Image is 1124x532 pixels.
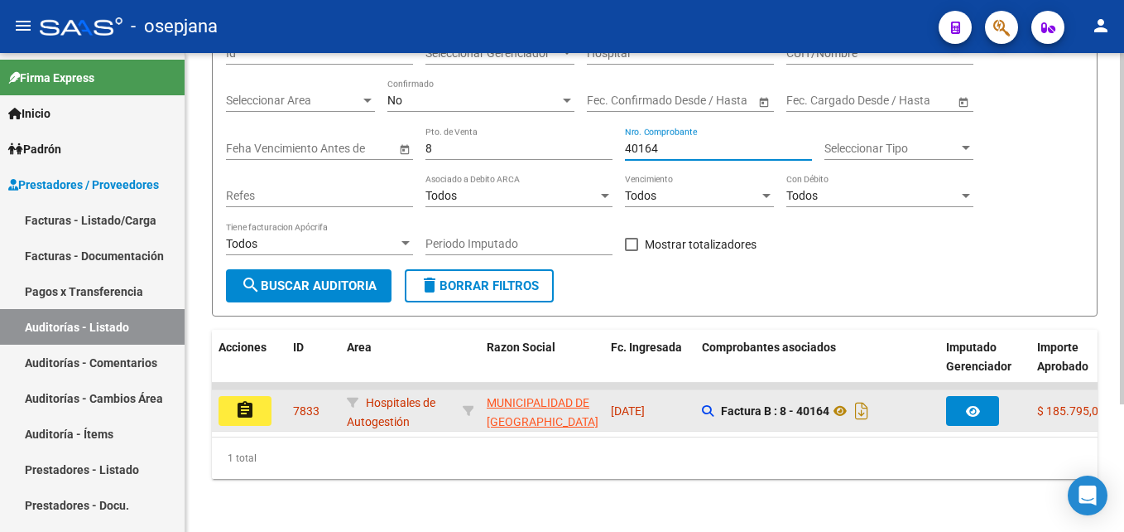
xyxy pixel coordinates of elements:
datatable-header-cell: Acciones [212,330,286,403]
button: Open calendar [755,93,772,110]
strong: Factura B : 8 - 40164 [721,404,829,418]
span: Area [347,341,372,354]
span: - osepjana [131,8,218,45]
span: Todos [625,189,656,202]
span: Buscar Auditoria [241,278,377,293]
span: Mostrar totalizadores [645,235,757,254]
span: Firma Express [8,69,94,87]
span: Razon Social [487,341,555,354]
datatable-header-cell: Fc. Ingresada [604,330,695,403]
span: Hospitales de Autogestión [347,396,435,428]
i: Descargar documento [851,398,872,424]
datatable-header-cell: Comprobantes asociados [695,330,939,403]
span: MUNICIPALIDAD DE [GEOGRAPHIC_DATA][PERSON_NAME] [487,396,598,447]
span: Todos [226,237,257,250]
button: Open calendar [396,140,413,157]
span: 7833 [293,404,319,418]
input: Fecha fin [661,94,742,108]
mat-icon: person [1091,16,1111,36]
span: $ 185.795,00 [1037,404,1105,418]
span: Acciones [219,341,267,354]
span: No [387,94,402,107]
span: Prestadores / Proveedores [8,176,159,194]
span: Seleccionar Tipo [824,142,958,156]
datatable-header-cell: ID [286,330,340,403]
input: Fecha fin [861,94,942,108]
div: Open Intercom Messenger [1068,476,1107,515]
datatable-header-cell: Imputado Gerenciador [939,330,1030,403]
span: Borrar Filtros [420,278,539,293]
span: Fc. Ingresada [611,341,682,354]
span: Seleccionar Area [226,94,360,108]
datatable-header-cell: Area [340,330,456,403]
span: Inicio [8,104,50,123]
span: Todos [425,189,457,202]
span: Comprobantes asociados [702,341,836,354]
button: Open calendar [954,93,972,110]
datatable-header-cell: Razon Social [480,330,604,403]
input: Fecha inicio [587,94,647,108]
div: 1 total [212,438,1098,479]
span: Todos [786,189,818,202]
mat-icon: menu [13,16,33,36]
span: Importe Aprobado [1037,341,1088,373]
mat-icon: delete [420,275,440,295]
span: ID [293,341,304,354]
input: Fecha inicio [786,94,847,108]
span: Imputado Gerenciador [946,341,1011,373]
span: Padrón [8,140,61,158]
button: Buscar Auditoria [226,269,391,302]
button: Borrar Filtros [405,269,554,302]
datatable-header-cell: Importe Aprobado [1030,330,1122,403]
div: - 30545681508 [487,394,598,428]
span: [DATE] [611,404,645,418]
mat-icon: assignment [235,400,255,420]
mat-icon: search [241,275,261,295]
